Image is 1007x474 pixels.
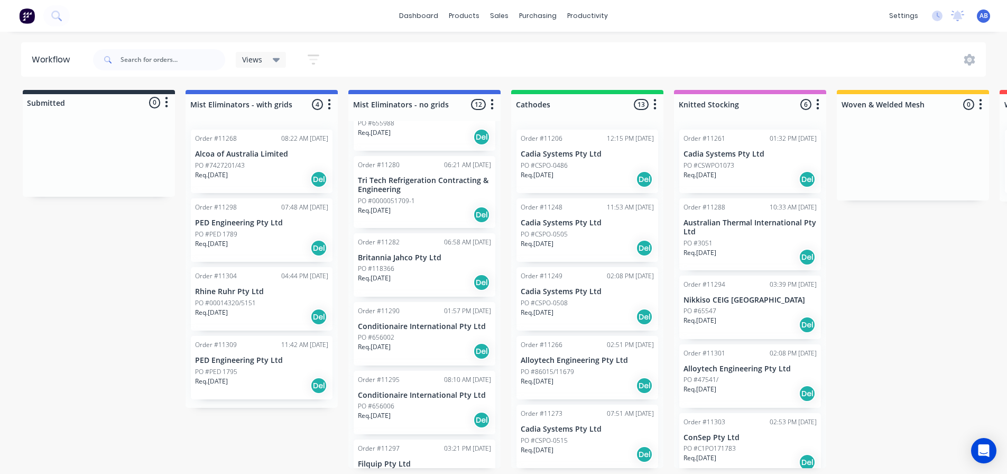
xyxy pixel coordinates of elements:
p: Req. [DATE] [683,385,716,394]
p: PO #0000051709-1 [358,196,415,206]
p: Req. [DATE] [195,239,228,249]
div: 10:33 AM [DATE] [770,203,817,212]
div: Order #1130404:44 PM [DATE]Rhine Ruhr Pty LtdPO #00014320/5151Req.[DATE]Del [191,267,332,331]
div: Order #1120612:15 PM [DATE]Cadia Systems Pty LtdPO #CSPO-0486Req.[DATE]Del [516,130,658,193]
p: Nikkiso CEIG [GEOGRAPHIC_DATA] [683,296,817,305]
div: 07:51 AM [DATE] [607,409,654,418]
p: Conditionaire International Pty Ltd [358,391,491,400]
span: Views [242,54,262,65]
div: 01:32 PM [DATE] [770,134,817,143]
div: 04:44 PM [DATE] [281,271,328,281]
img: Factory [19,8,35,24]
p: Alcoa of Australia Limited [195,150,328,159]
div: 11:53 AM [DATE] [607,203,654,212]
div: Del [799,454,816,471]
p: Req. [DATE] [521,445,553,455]
div: 08:10 AM [DATE] [444,375,491,385]
div: Order #1129807:48 AM [DATE]PED Engineering Pty LtdPO #PED 1789Req.[DATE]Del [191,198,332,262]
div: productivity [562,8,613,24]
div: Del [799,171,816,188]
div: Del [636,240,653,257]
p: Req. [DATE] [195,170,228,180]
p: Cadia Systems Pty Ltd [521,218,654,227]
p: PO #118366 [358,264,394,274]
p: Req. [DATE] [683,248,716,258]
div: Del [799,249,816,266]
p: Req. [DATE] [683,453,716,463]
div: 11:42 AM [DATE] [281,340,328,350]
div: Order #1129001:57 PM [DATE]Conditionaire International Pty LtdPO #656002Req.[DATE]Del [354,302,495,366]
p: Britannia Jahco Pty Ltd [358,253,491,262]
p: Req. [DATE] [521,377,553,386]
div: Del [636,377,653,394]
div: Order #1126808:22 AM [DATE]Alcoa of Australia LimitedPO #7427201/43Req.[DATE]Del [191,130,332,193]
div: Order #11248 [521,203,562,212]
div: 06:21 AM [DATE] [444,160,491,170]
p: Tri Tech Refrigeration Contracting & Engineering [358,176,491,194]
input: Search for orders... [121,49,225,70]
p: Req. [DATE] [195,308,228,317]
p: Cadia Systems Pty Ltd [521,150,654,159]
p: PO #656002 [358,333,394,342]
div: Del [473,412,490,429]
p: PO #3051 [683,239,713,248]
div: Del [799,316,816,333]
div: Order #11206 [521,134,562,143]
p: PO #CSPO-0515 [521,436,568,445]
div: Order #11304 [195,271,237,281]
div: products [444,8,485,24]
div: settings [884,8,923,24]
div: Order #1124811:53 AM [DATE]Cadia Systems Pty LtdPO #CSPO-0505Req.[DATE]Del [516,198,658,262]
div: Del [310,171,327,188]
div: Order #1129508:10 AM [DATE]Conditionaire International Pty LtdPO #656006Req.[DATE]Del [354,371,495,434]
p: Cadia Systems Pty Ltd [521,287,654,296]
p: Conditionaire International Pty Ltd [358,322,491,331]
div: Del [310,240,327,257]
div: Order #11301 [683,349,725,358]
div: sales [485,8,514,24]
div: Order #11294 [683,280,725,289]
p: PED Engineering Pty Ltd [195,356,328,365]
p: Australian Thermal International Pty Ltd [683,218,817,236]
div: 06:58 AM [DATE] [444,238,491,247]
p: Cadia Systems Pty Ltd [521,425,654,434]
p: PO #00014320/5151 [195,298,256,308]
div: Order #11288 [683,203,725,212]
div: Del [473,129,490,145]
div: Del [799,385,816,402]
p: Req. [DATE] [521,308,553,317]
p: Filquip Pty Ltd [358,460,491,469]
p: Req. [DATE] [521,239,553,249]
div: Order #1130911:42 AM [DATE]PED Engineering Pty LtdPO #PED 1795Req.[DATE]Del [191,336,332,399]
div: 02:08 PM [DATE] [770,349,817,358]
p: PO #65547 [683,306,716,316]
div: 07:48 AM [DATE] [281,203,328,212]
div: Order #1128810:33 AM [DATE]Australian Thermal International Pty LtdPO #3051Req.[DATE]Del [679,198,821,270]
div: purchasing [514,8,562,24]
p: PO #PED 1795 [195,367,237,377]
div: Order #1130102:08 PM [DATE]Alloytech Engineering Pty LtdPO #47541/Req.[DATE]Del [679,344,821,408]
p: PO #86015/11679 [521,367,574,377]
div: Workflow [32,53,75,66]
div: Order #11282 [358,238,400,247]
div: Order #11295 [358,375,400,385]
div: Order #11309 [195,340,237,350]
div: 03:21 PM [DATE] [444,444,491,453]
div: Order #1127307:51 AM [DATE]Cadia Systems Pty LtdPO #CSPO-0515Req.[DATE]Del [516,405,658,468]
div: 02:53 PM [DATE] [770,417,817,427]
div: Order #11290 [358,306,400,316]
p: PO #7427201/43 [195,161,245,170]
p: ConSep Pty Ltd [683,433,817,442]
p: PO #CSPO-0486 [521,161,568,170]
span: AB [980,11,988,21]
p: PO #PED 1789 [195,230,237,239]
p: Req. [DATE] [358,274,391,283]
p: PO #47541/ [683,375,718,385]
p: PED Engineering Pty Ltd [195,218,328,227]
div: Del [473,274,490,291]
p: Req. [DATE] [358,128,391,138]
p: Req. [DATE] [521,170,553,180]
div: Order #1129403:39 PM [DATE]Nikkiso CEIG [GEOGRAPHIC_DATA]PO #65547Req.[DATE]Del [679,276,821,339]
p: Rhine Ruhr Pty Ltd [195,287,328,296]
div: Del [636,171,653,188]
